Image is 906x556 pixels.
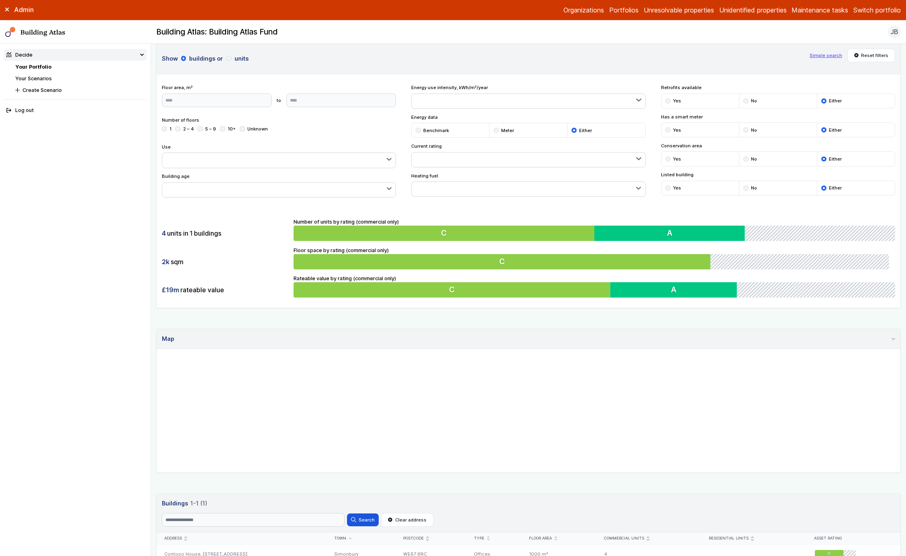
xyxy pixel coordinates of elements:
span: Has a smart meter [661,114,895,120]
span: C [449,285,455,295]
summary: Map [157,329,900,349]
button: A [594,226,745,241]
div: Type [474,536,514,541]
button: Create Scenario [13,84,147,96]
summary: Decide [4,49,147,61]
span: JB [890,27,898,37]
div: units in buildings [162,226,289,241]
a: Your Portfolio [15,64,51,70]
button: A [610,282,737,297]
div: Floor space by rating (commercial only) [294,246,895,270]
div: Number of floors [162,117,396,138]
button: Simple search [810,52,842,59]
a: Organizations [563,5,604,15]
button: JB [888,25,901,38]
h3: Show [162,54,805,63]
span: A [671,285,676,295]
a: Unresolvable properties [644,5,714,15]
h2: Building Atlas: Building Atlas Fund [156,27,278,37]
button: Switch portfolio [853,5,901,15]
button: C [294,282,610,297]
a: Portfolios [609,5,639,15]
form: to [162,94,396,107]
div: Postcode [403,536,459,541]
div: sqm [162,254,289,269]
div: Heating fuel [411,173,645,197]
span: A [667,228,672,238]
button: Search [347,513,378,526]
span: 1-1 (1) [190,499,207,508]
div: rateable value [162,282,289,297]
div: Use [162,144,396,168]
button: Log out [4,105,147,116]
span: 2k [162,257,169,266]
div: Floor area [529,536,588,541]
a: Your Scenarios [15,75,52,81]
button: C [294,254,715,269]
span: 4 [162,229,166,238]
div: Residential units [709,536,798,541]
span: 1 [190,229,193,238]
div: Rateable value by rating (commercial only) [294,275,895,298]
div: Town [334,536,388,541]
div: Number of units by rating (commercial only) [294,218,895,241]
div: Floor area, m² [162,84,396,112]
div: Asset rating [814,536,893,541]
div: Address [164,536,319,541]
span: Conservation area [661,143,895,149]
div: Current rating [411,143,645,167]
span: £19m [162,285,179,294]
button: Clear address [381,513,433,527]
button: C [294,226,594,241]
a: Unidentified properties [719,5,787,15]
span: C [441,228,447,238]
div: Energy use intensity, kWh/m²/year [411,84,645,109]
a: Maintenance tasks [792,5,848,15]
div: Commercial units [604,536,694,541]
span: Listed building [661,171,895,178]
div: Decide [6,51,33,59]
span: C [502,257,507,266]
div: Energy data [411,114,645,138]
div: Building age [162,173,396,198]
img: main-0bbd2752.svg [5,27,16,37]
span: Retrofits available [661,84,895,91]
h3: Buildings [162,499,896,508]
button: Reset filters [847,49,896,62]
